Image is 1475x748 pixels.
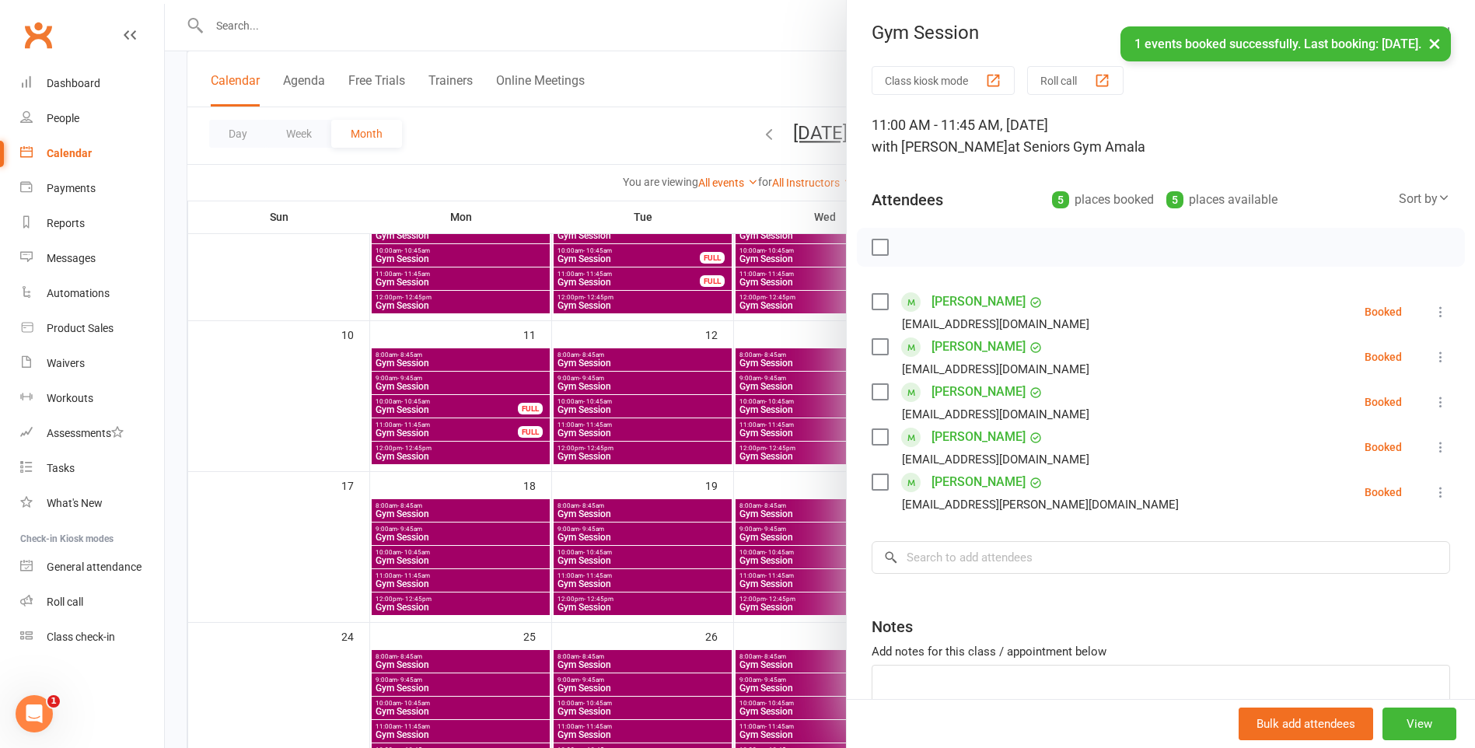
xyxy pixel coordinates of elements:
[1120,26,1451,61] div: 1 events booked successfully. Last booking: [DATE].
[47,497,103,509] div: What's New
[931,470,1026,495] a: [PERSON_NAME]
[47,322,114,334] div: Product Sales
[1399,189,1450,209] div: Sort by
[20,381,164,416] a: Workouts
[847,22,1475,44] div: Gym Session
[1421,26,1449,60] button: ×
[20,451,164,486] a: Tasks
[902,495,1179,515] div: [EMAIL_ADDRESS][PERSON_NAME][DOMAIN_NAME]
[1166,189,1278,211] div: places available
[47,695,60,708] span: 1
[872,189,943,211] div: Attendees
[1365,487,1402,498] div: Booked
[47,182,96,194] div: Payments
[931,379,1026,404] a: [PERSON_NAME]
[20,620,164,655] a: Class kiosk mode
[902,404,1089,425] div: [EMAIL_ADDRESS][DOMAIN_NAME]
[1365,397,1402,407] div: Booked
[47,427,124,439] div: Assessments
[20,585,164,620] a: Roll call
[1365,306,1402,317] div: Booked
[931,425,1026,449] a: [PERSON_NAME]
[20,66,164,101] a: Dashboard
[872,541,1450,574] input: Search to add attendees
[1382,708,1456,740] button: View
[1365,442,1402,453] div: Booked
[47,112,79,124] div: People
[47,252,96,264] div: Messages
[19,16,58,54] a: Clubworx
[872,642,1450,661] div: Add notes for this class / appointment below
[47,287,110,299] div: Automations
[1166,191,1183,208] div: 5
[20,416,164,451] a: Assessments
[931,334,1026,359] a: [PERSON_NAME]
[872,138,1008,155] span: with [PERSON_NAME]
[47,77,100,89] div: Dashboard
[47,357,85,369] div: Waivers
[47,147,92,159] div: Calendar
[902,449,1089,470] div: [EMAIL_ADDRESS][DOMAIN_NAME]
[20,101,164,136] a: People
[47,561,142,573] div: General attendance
[20,486,164,521] a: What's New
[902,314,1089,334] div: [EMAIL_ADDRESS][DOMAIN_NAME]
[20,346,164,381] a: Waivers
[20,171,164,206] a: Payments
[902,359,1089,379] div: [EMAIL_ADDRESS][DOMAIN_NAME]
[47,217,85,229] div: Reports
[1239,708,1373,740] button: Bulk add attendees
[872,114,1450,158] div: 11:00 AM - 11:45 AM, [DATE]
[1052,189,1154,211] div: places booked
[47,631,115,643] div: Class check-in
[20,311,164,346] a: Product Sales
[1008,138,1145,155] span: at Seniors Gym Amala
[20,550,164,585] a: General attendance kiosk mode
[872,616,913,638] div: Notes
[20,136,164,171] a: Calendar
[931,289,1026,314] a: [PERSON_NAME]
[20,206,164,241] a: Reports
[20,241,164,276] a: Messages
[47,392,93,404] div: Workouts
[1052,191,1069,208] div: 5
[20,276,164,311] a: Automations
[872,66,1015,95] button: Class kiosk mode
[16,695,53,732] iframe: Intercom live chat
[1027,66,1124,95] button: Roll call
[47,596,83,608] div: Roll call
[47,462,75,474] div: Tasks
[1365,351,1402,362] div: Booked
